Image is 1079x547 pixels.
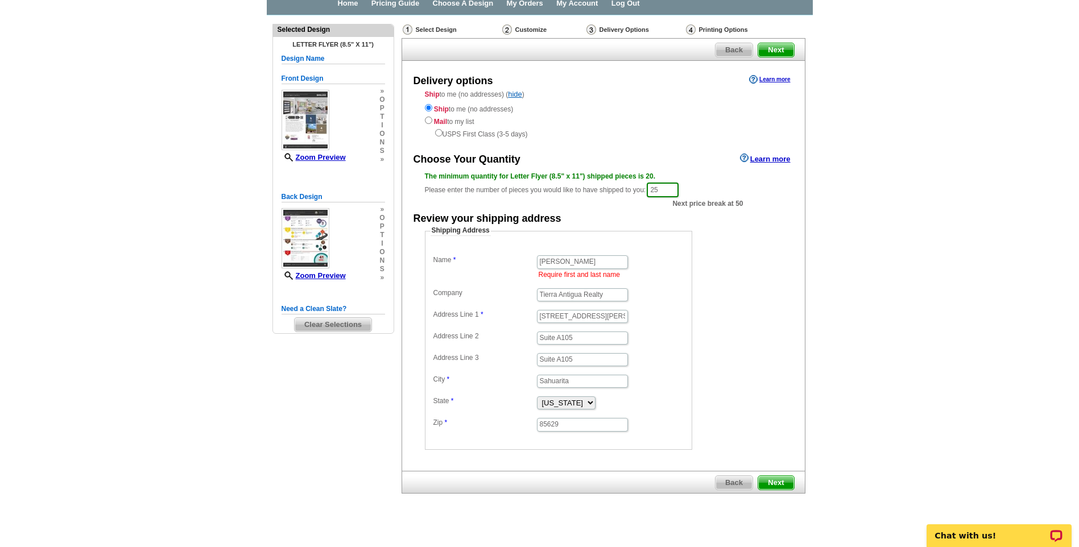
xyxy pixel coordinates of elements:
a: hide [508,90,522,98]
span: t [379,113,385,121]
img: Delivery Options [586,24,596,35]
h5: Back Design [282,192,385,202]
h5: Design Name [282,53,385,64]
label: City [433,375,536,384]
strong: Ship [434,105,449,113]
span: n [379,138,385,147]
div: USPS First Class (3-5 days) [425,127,782,139]
span: Back [716,476,753,490]
div: Printing Options [685,24,786,35]
span: o [379,214,385,222]
label: State [433,396,536,406]
label: Address Line 1 [433,310,536,320]
div: Customize [501,24,585,35]
div: Choose Your Quantity [414,152,520,167]
span: » [379,155,385,164]
div: to me (no addresses) ( ) [402,89,805,139]
img: small-thumb.jpg [282,208,329,268]
iframe: LiveChat chat widget [919,511,1079,547]
label: Company [433,288,536,298]
label: Name [433,255,536,265]
span: i [379,239,385,248]
h5: Front Design [282,73,385,84]
li: Require first and last name [539,270,687,280]
span: p [379,222,385,231]
div: to me (no addresses) to my list [425,102,782,139]
div: Delivery Options [585,24,685,38]
span: » [379,273,385,282]
div: Please enter the number of pieces you would like to have shipped to you: [425,171,782,198]
img: Select Design [403,24,412,35]
div: Review your shipping address [414,212,561,226]
a: Learn more [749,75,790,84]
a: Zoom Preview [282,271,346,280]
span: o [379,248,385,256]
a: Back [715,475,753,490]
span: s [379,265,385,273]
span: n [379,256,385,265]
span: s [379,147,385,155]
h5: Need a Clean Slate? [282,304,385,314]
span: Back [716,43,753,57]
img: small-thumb.jpg [282,90,329,150]
strong: Mail [434,118,447,126]
a: Zoom Preview [282,153,346,161]
span: Next [758,476,793,490]
h4: Letter Flyer (8.5" x 11") [282,41,385,48]
span: Clear Selections [295,318,371,331]
span: p [379,104,385,113]
div: The minimum quantity for Letter Flyer (8.5" x 11") shipped pieces is 20. [425,171,782,181]
span: Next [758,43,793,57]
span: » [379,205,385,214]
span: t [379,231,385,239]
span: o [379,96,385,104]
label: Zip [433,418,536,428]
label: Address Line 3 [433,353,536,363]
strong: Ship [425,90,440,98]
span: i [379,121,385,130]
div: Select Design [402,24,501,38]
a: Back [715,43,753,57]
img: Printing Options & Summary [686,24,696,35]
a: Learn more [740,154,791,163]
div: Delivery options [414,74,493,89]
span: o [379,130,385,138]
div: Selected Design [273,24,394,35]
span: Next price break at 50 [672,198,743,209]
legend: Shipping Address [431,226,491,236]
span: » [379,87,385,96]
label: Address Line 2 [433,331,536,341]
img: Customize [502,24,512,35]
